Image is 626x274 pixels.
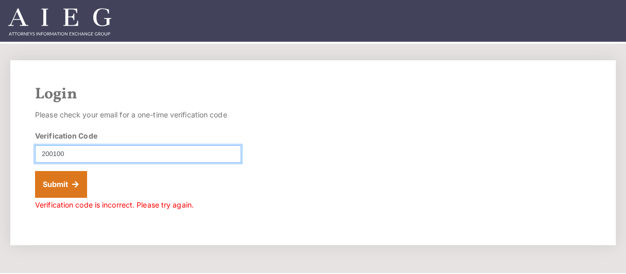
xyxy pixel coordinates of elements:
h2: Login [35,85,591,104]
button: Submit [35,171,87,198]
img: Attorneys Information Exchange Group [8,8,111,36]
p: Please check your email for a one-time verification code [35,108,241,122]
span: Verification code is incorrect. Please try again. [35,200,194,209]
label: Verification Code [35,130,97,141]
